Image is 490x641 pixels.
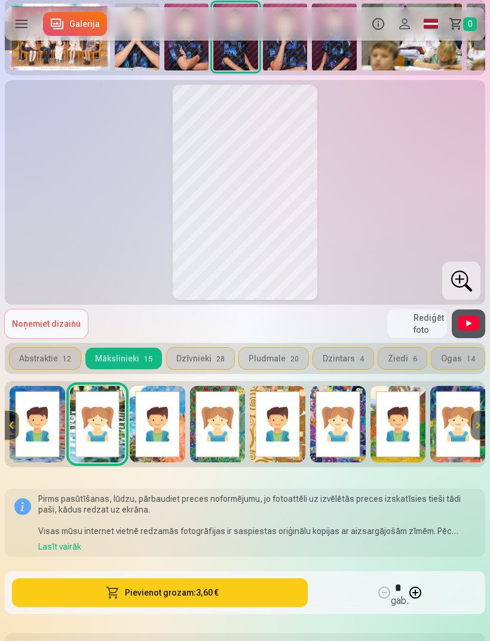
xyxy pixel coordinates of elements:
[467,355,475,363] span: 14
[43,12,107,36] a: Galerija
[290,355,299,363] span: 20
[418,7,444,41] a: Global
[313,348,373,369] button: Dzintars4
[12,578,308,607] button: Pievienot grozam:3,60 €
[431,348,485,369] button: Ogas14
[391,7,418,41] button: Profils
[38,493,480,536] div: Pirms pasūtīšanas, lūdzu, pārbaudiet preces noformējumu, jo fotoattēli uz izvēlētās preces izskat...
[144,355,152,363] span: 15
[444,7,485,41] a: Grozs0
[387,309,447,338] button: Rediģēt foto
[5,309,88,338] button: Noņemiet dizainu
[463,17,477,31] span: 0
[10,348,81,369] button: Abstraktie12
[12,319,81,329] span: Noņemiet dizainu
[63,355,71,363] span: 12
[38,541,480,552] div: Lasīt vairāk
[378,348,427,369] button: Ziedi6
[216,355,225,363] span: 28
[365,7,391,41] button: Info
[167,348,234,369] button: Dzīvnieki28
[360,355,364,363] span: 4
[413,355,417,363] span: 6
[239,348,308,369] button: Pludmale20
[85,348,162,369] button: Mākslinieki15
